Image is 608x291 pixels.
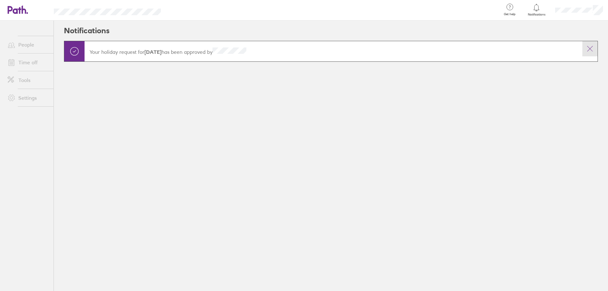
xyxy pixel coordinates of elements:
a: Tools [3,74,54,86]
a: People [3,38,54,51]
span: Get help [499,12,520,16]
a: Notifications [526,3,547,16]
a: Time off [3,56,54,69]
a: Settings [3,92,54,104]
p: Your holiday request for has been approved by [90,47,577,55]
span: Notifications [526,13,547,16]
h2: Notifications [64,21,110,41]
strong: [DATE] [144,49,161,55]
